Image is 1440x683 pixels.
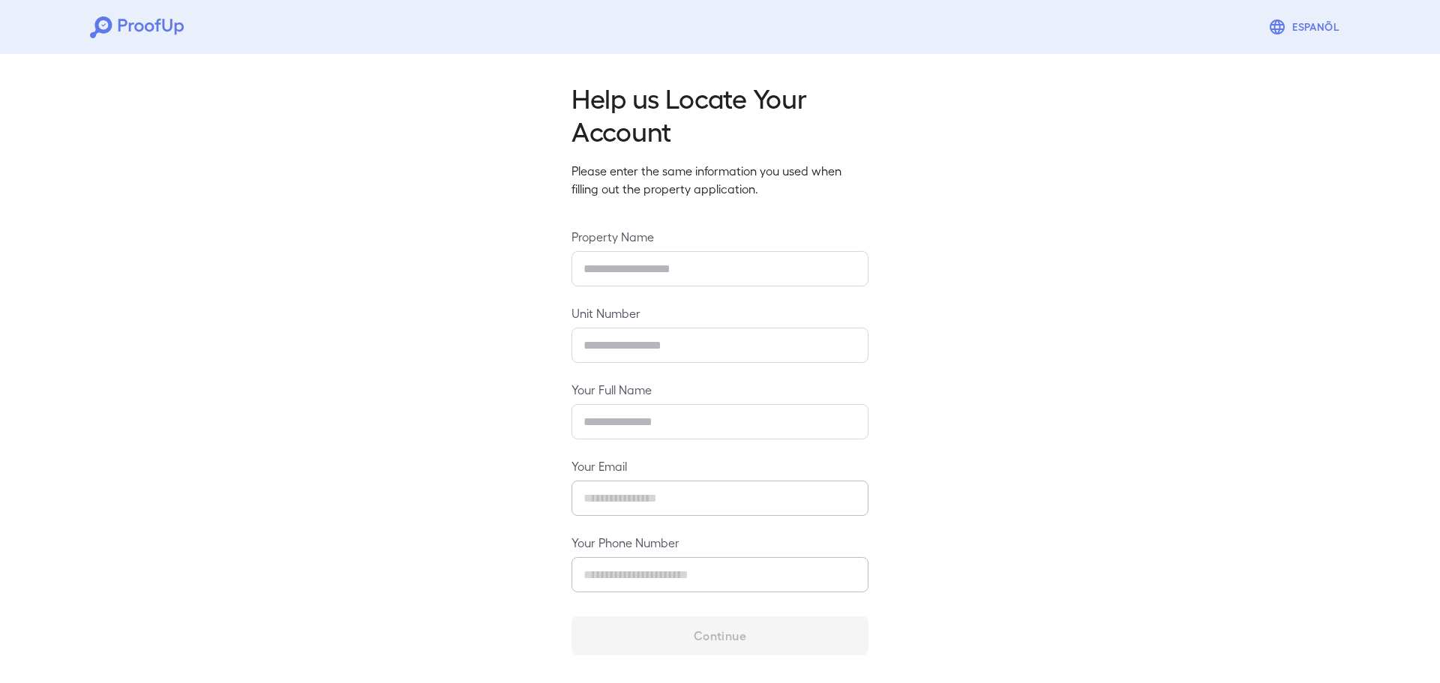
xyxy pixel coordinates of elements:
[571,534,868,551] label: Your Phone Number
[571,381,868,398] label: Your Full Name
[571,304,868,322] label: Unit Number
[571,228,868,245] label: Property Name
[571,457,868,475] label: Your Email
[571,81,868,147] h2: Help us Locate Your Account
[571,162,868,198] p: Please enter the same information you used when filling out the property application.
[1262,12,1350,42] button: Espanõl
